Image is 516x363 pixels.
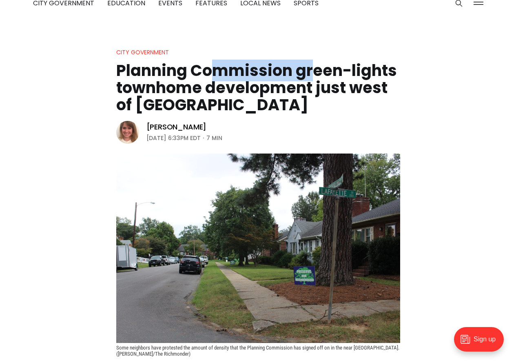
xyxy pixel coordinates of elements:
span: Some neighbors have protested the amount of density that the Planning Commission has signed off o... [116,345,401,357]
time: [DATE] 6:33PM EDT [146,133,201,143]
span: 7 min [206,133,222,143]
img: Planning Commission green-lights townhome development just west of Carytown [116,154,400,343]
a: [PERSON_NAME] [146,122,207,132]
a: City Government [116,48,169,56]
iframe: portal-trigger [447,323,516,363]
h1: Planning Commission green-lights townhome development just west of [GEOGRAPHIC_DATA] [116,62,400,114]
img: Sarah Vogelsong [116,121,139,144]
